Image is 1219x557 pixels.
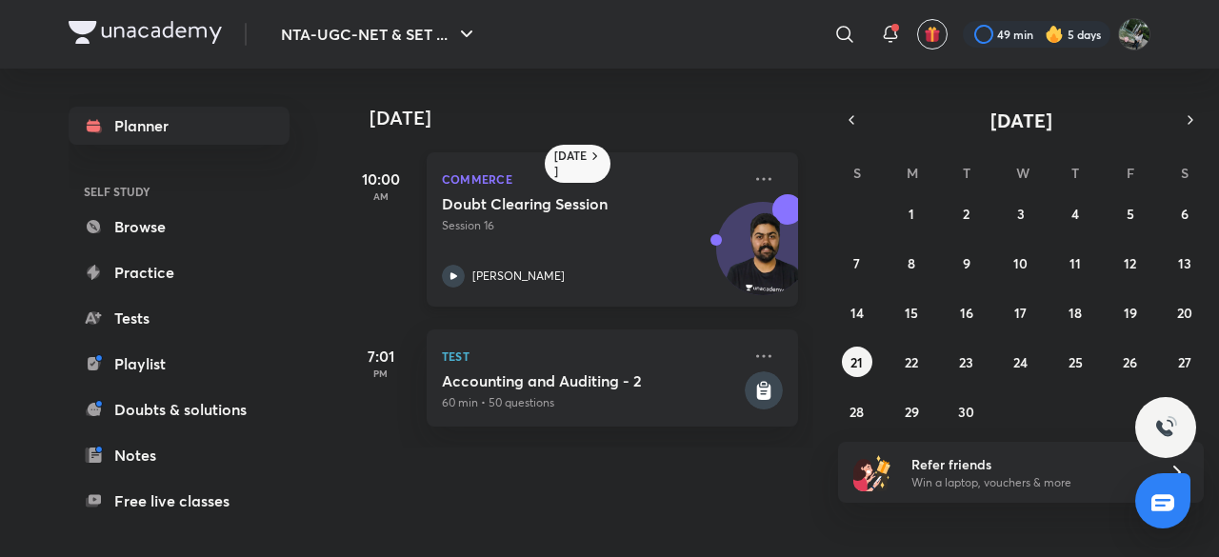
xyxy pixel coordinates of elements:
[1127,205,1134,223] abbr: September 5, 2025
[442,345,741,368] p: Test
[69,208,290,246] a: Browse
[69,21,222,49] a: Company Logo
[960,304,973,322] abbr: September 16, 2025
[1169,248,1200,278] button: September 13, 2025
[896,248,927,278] button: September 8, 2025
[842,347,872,377] button: September 21, 2025
[958,403,974,421] abbr: September 30, 2025
[1060,248,1090,278] button: September 11, 2025
[1154,416,1177,439] img: ttu
[911,474,1146,491] p: Win a laptop, vouchers & more
[1071,164,1079,182] abbr: Thursday
[905,353,918,371] abbr: September 22, 2025
[69,482,290,520] a: Free live classes
[1178,353,1191,371] abbr: September 27, 2025
[924,26,941,43] img: avatar
[1115,248,1146,278] button: September 12, 2025
[1071,205,1079,223] abbr: September 4, 2025
[1124,304,1137,322] abbr: September 19, 2025
[905,403,919,421] abbr: September 29, 2025
[917,19,948,50] button: avatar
[1006,198,1036,229] button: September 3, 2025
[1017,205,1025,223] abbr: September 3, 2025
[370,107,817,129] h4: [DATE]
[842,396,872,427] button: September 28, 2025
[963,205,969,223] abbr: September 2, 2025
[951,198,982,229] button: September 2, 2025
[1069,304,1082,322] abbr: September 18, 2025
[963,164,970,182] abbr: Tuesday
[963,254,970,272] abbr: September 9, 2025
[1115,198,1146,229] button: September 5, 2025
[69,253,290,291] a: Practice
[1118,18,1150,50] img: Aditi Kathuria
[951,248,982,278] button: September 9, 2025
[1169,297,1200,328] button: September 20, 2025
[1006,297,1036,328] button: September 17, 2025
[907,164,918,182] abbr: Monday
[1177,304,1192,322] abbr: September 20, 2025
[1069,254,1081,272] abbr: September 11, 2025
[69,21,222,44] img: Company Logo
[842,297,872,328] button: September 14, 2025
[442,371,741,390] h5: Accounting and Auditing - 2
[1115,297,1146,328] button: September 19, 2025
[896,297,927,328] button: September 15, 2025
[896,347,927,377] button: September 22, 2025
[1169,198,1200,229] button: September 6, 2025
[343,345,419,368] h5: 7:01
[717,212,809,304] img: Avatar
[1124,254,1136,272] abbr: September 12, 2025
[911,454,1146,474] h6: Refer friends
[1127,164,1134,182] abbr: Friday
[853,164,861,182] abbr: Sunday
[1060,297,1090,328] button: September 18, 2025
[1181,164,1189,182] abbr: Saturday
[1045,25,1064,44] img: streak
[951,396,982,427] button: September 30, 2025
[850,304,864,322] abbr: September 14, 2025
[896,198,927,229] button: September 1, 2025
[343,368,419,379] p: PM
[908,254,915,272] abbr: September 8, 2025
[990,108,1052,133] span: [DATE]
[343,168,419,190] h5: 10:00
[865,107,1177,133] button: [DATE]
[472,268,565,285] p: [PERSON_NAME]
[442,194,679,213] h5: Doubt Clearing Session
[442,217,741,234] p: Session 16
[1060,347,1090,377] button: September 25, 2025
[343,190,419,202] p: AM
[951,347,982,377] button: September 23, 2025
[1006,248,1036,278] button: September 10, 2025
[442,394,741,411] p: 60 min • 50 questions
[1060,198,1090,229] button: September 4, 2025
[1123,353,1137,371] abbr: September 26, 2025
[1013,353,1028,371] abbr: September 24, 2025
[896,396,927,427] button: September 29, 2025
[1006,347,1036,377] button: September 24, 2025
[853,453,891,491] img: referral
[850,353,863,371] abbr: September 21, 2025
[849,403,864,421] abbr: September 28, 2025
[69,299,290,337] a: Tests
[69,175,290,208] h6: SELF STUDY
[853,254,860,272] abbr: September 7, 2025
[69,107,290,145] a: Planner
[1181,205,1189,223] abbr: September 6, 2025
[959,353,973,371] abbr: September 23, 2025
[69,390,290,428] a: Doubts & solutions
[69,436,290,474] a: Notes
[909,205,914,223] abbr: September 1, 2025
[442,168,741,190] p: Commerce
[69,345,290,383] a: Playlist
[1115,347,1146,377] button: September 26, 2025
[905,304,918,322] abbr: September 15, 2025
[1069,353,1083,371] abbr: September 25, 2025
[554,149,588,179] h6: [DATE]
[842,248,872,278] button: September 7, 2025
[1178,254,1191,272] abbr: September 13, 2025
[1014,304,1027,322] abbr: September 17, 2025
[1169,347,1200,377] button: September 27, 2025
[270,15,490,53] button: NTA-UGC-NET & SET ...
